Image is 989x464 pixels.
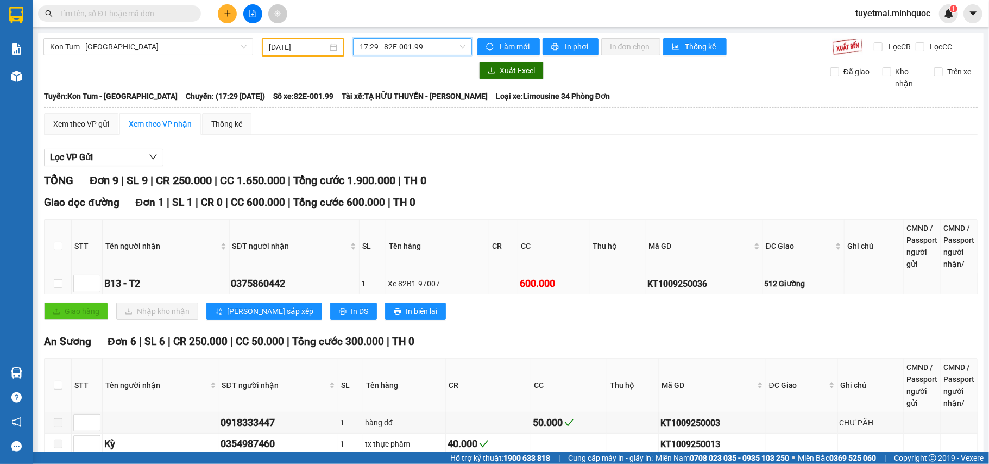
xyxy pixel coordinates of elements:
[168,335,171,348] span: |
[11,367,22,379] img: warehouse-icon
[50,151,93,164] span: Lọc VP Gửi
[488,67,495,76] span: download
[690,454,789,462] strong: 0708 023 035 - 0935 103 250
[342,90,488,102] span: Tài xế: TẠ HỮU THUYỀN - [PERSON_NAME]
[249,10,256,17] span: file-add
[656,452,789,464] span: Miền Nam
[221,436,337,452] div: 0354987460
[646,273,763,294] td: KT1009250036
[45,10,53,17] span: search
[72,359,103,412] th: STT
[44,335,91,348] span: An Sương
[518,220,590,273] th: CC
[360,220,387,273] th: SL
[44,174,73,187] span: TỔNG
[108,335,136,348] span: Đơn 6
[659,434,766,455] td: KT1009250013
[365,417,444,429] div: hàng dđ
[231,276,357,291] div: 0375860442
[386,220,489,273] th: Tên hàng
[60,8,188,20] input: Tìm tên, số ĐT hoặc mã đơn
[222,379,327,391] span: SĐT người nhận
[404,174,426,187] span: TH 0
[156,174,212,187] span: CR 250.000
[446,359,531,412] th: CR
[884,452,886,464] span: |
[672,43,681,52] span: bar-chart
[103,273,230,294] td: B13 - T2
[11,417,22,427] span: notification
[360,39,465,55] span: 17:29 - 82E-001.99
[44,92,178,101] b: Tuyến: Kon Tum - [GEOGRAPHIC_DATA]
[268,4,287,23] button: aim
[847,7,939,20] span: tuyetmai.minhquoc
[906,222,937,270] div: CMND / Passport người gửi
[9,7,23,23] img: logo-vxr
[11,43,22,55] img: solution-icon
[531,359,607,412] th: CC
[952,5,955,12] span: 1
[104,436,217,452] div: Kỳ
[361,278,385,290] div: 1
[201,196,223,209] span: CR 0
[227,305,313,317] span: [PERSON_NAME] sắp xếp
[479,62,544,79] button: downloadXuất Excel
[339,308,347,316] span: printer
[406,305,437,317] span: In biên lai
[221,415,337,430] div: 0918333447
[288,174,291,187] span: |
[218,4,237,23] button: plus
[287,335,289,348] span: |
[943,66,975,78] span: Trên xe
[943,222,974,270] div: CMND / Passport người nhận/
[926,41,954,53] span: Lọc CC
[792,456,795,460] span: ⚪️
[90,174,118,187] span: Đơn 9
[659,412,766,434] td: KT1009250003
[840,417,902,429] div: CHƯ PĂH
[394,308,401,316] span: printer
[104,276,228,291] div: B13 - T2
[496,90,610,102] span: Loại xe: Limousine 34 Phòng Đơn
[663,38,727,55] button: bar-chartThống kê
[136,196,165,209] span: Đơn 1
[44,149,163,166] button: Lọc VP Gửi
[273,90,333,102] span: Số xe: 82E-001.99
[116,303,198,320] button: downloadNhập kho nhận
[568,452,653,464] span: Cung cấp máy in - giấy in:
[211,118,242,130] div: Thống kê
[769,379,827,391] span: ĐC Giao
[53,118,109,130] div: Xem theo VP gửi
[500,41,531,53] span: Làm mới
[944,9,954,18] img: icon-new-feature
[293,196,385,209] span: Tổng cước 600.000
[173,335,228,348] span: CR 250.000
[338,359,363,412] th: SL
[72,220,103,273] th: STT
[149,153,158,161] span: down
[139,335,142,348] span: |
[500,65,535,77] span: Xuất Excel
[11,441,22,452] span: message
[292,335,384,348] span: Tổng cước 300.000
[293,174,395,187] span: Tổng cước 1.900.000
[448,436,529,452] div: 40.000
[206,303,322,320] button: sort-ascending[PERSON_NAME] sắp xếp
[231,196,285,209] span: CC 600.000
[351,305,368,317] span: In DS
[144,335,165,348] span: SL 6
[685,41,718,53] span: Thống kê
[196,196,198,209] span: |
[340,417,361,429] div: 1
[103,434,219,455] td: Kỳ
[968,9,978,18] span: caret-down
[219,434,339,455] td: 0354987460
[479,439,489,449] span: check
[649,240,752,252] span: Mã GD
[648,277,761,291] div: KT1009250036
[105,379,208,391] span: Tên người nhận
[129,118,192,130] div: Xem theo VP nhận
[288,196,291,209] span: |
[520,276,588,291] div: 600.000
[215,308,223,316] span: sort-ascending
